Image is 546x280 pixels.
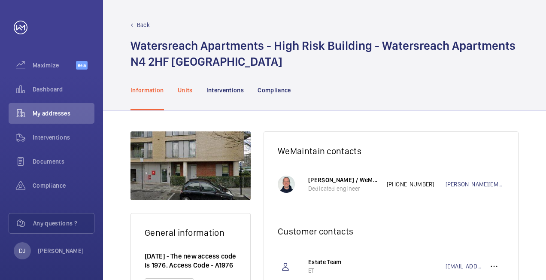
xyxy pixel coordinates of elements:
p: ET [308,266,378,275]
h2: WeMaintain contacts [278,146,504,156]
p: [DATE] - The new access code is 1976. Access Code - A1976 [145,252,237,270]
span: Maximize [33,61,76,70]
span: Any questions ? [33,219,94,228]
span: Compliance [33,181,94,190]
p: [PHONE_NUMBER] [387,180,446,189]
h2: Customer contacts [278,226,504,237]
p: Information [130,86,164,94]
h1: Watersreach Apartments - High Risk Building - Watersreach Apartments N4 2HF [GEOGRAPHIC_DATA] [130,38,516,70]
span: Dashboard [33,85,94,94]
h2: General information [145,227,237,238]
span: Documents [33,157,94,166]
p: DJ [19,247,25,255]
span: Interventions [33,133,94,142]
span: Beta [76,61,88,70]
p: Estate Team [308,258,378,266]
a: [EMAIL_ADDRESS][DOMAIN_NAME] [446,262,484,271]
p: Units [178,86,193,94]
p: [PERSON_NAME] [38,247,84,255]
p: Dedicated engineer [308,184,378,193]
p: [PERSON_NAME] / WeMaintain UK [308,176,378,184]
p: Interventions [206,86,244,94]
span: My addresses [33,109,94,118]
p: Compliance [258,86,291,94]
p: Back [137,21,150,29]
a: [PERSON_NAME][EMAIL_ADDRESS][DOMAIN_NAME] [446,180,504,189]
